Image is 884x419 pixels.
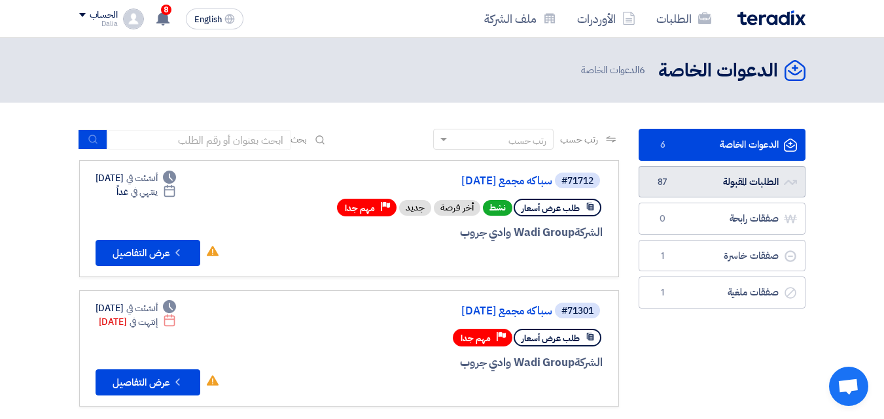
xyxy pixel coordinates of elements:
span: طلب عرض أسعار [522,332,580,344]
div: [DATE] [96,301,177,315]
div: Open chat [829,367,868,406]
a: سباكه مجمع [DATE] [291,175,552,187]
a: صفقات ملغية1 [639,277,805,309]
span: نشط [483,200,512,216]
div: [DATE] [96,171,177,185]
span: إنتهت في [130,315,158,329]
a: الدعوات الخاصة6 [639,129,805,161]
h2: الدعوات الخاصة [658,58,778,84]
div: جديد [399,200,431,216]
a: صفقات رابحة0 [639,203,805,235]
span: English [194,15,222,24]
input: ابحث بعنوان أو رقم الطلب [107,130,291,150]
div: رتب حسب [508,134,546,148]
button: English [186,8,243,29]
button: عرض التفاصيل [96,240,200,266]
div: Dalia [79,20,118,27]
a: الطلبات [646,3,722,34]
span: مهم جدا [345,202,375,214]
a: صفقات خاسرة1 [639,240,805,272]
span: 1 [655,286,671,299]
a: سباكه مجمع [DATE] [291,305,552,317]
div: الحساب [90,10,118,21]
img: Teradix logo [737,10,805,25]
span: مهم جدا [461,332,491,344]
a: الأوردرات [567,3,646,34]
div: غداً [116,185,176,199]
span: بحث [291,133,308,146]
span: الشركة [575,224,603,241]
span: الشركة [575,354,603,371]
span: رتب حسب [560,133,597,146]
button: عرض التفاصيل [96,369,200,395]
div: Wadi Group وادي جروب [288,224,603,241]
span: أنشئت في [126,301,158,315]
span: 0 [655,212,671,226]
span: 6 [655,139,671,152]
div: [DATE] [99,315,177,329]
img: profile_test.png [123,8,144,29]
div: #71712 [561,176,593,186]
span: 8 [161,5,171,15]
span: أنشئت في [126,171,158,185]
span: ينتهي في [131,185,158,199]
a: الطلبات المقبولة87 [639,166,805,198]
span: 1 [655,250,671,263]
div: أخر فرصة [434,200,480,216]
span: الدعوات الخاصة [581,63,648,78]
div: Wadi Group وادي جروب [288,354,603,371]
span: 6 [639,63,645,77]
span: طلب عرض أسعار [522,202,580,214]
a: ملف الشركة [474,3,567,34]
div: #71301 [561,307,593,316]
span: 87 [655,176,671,189]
